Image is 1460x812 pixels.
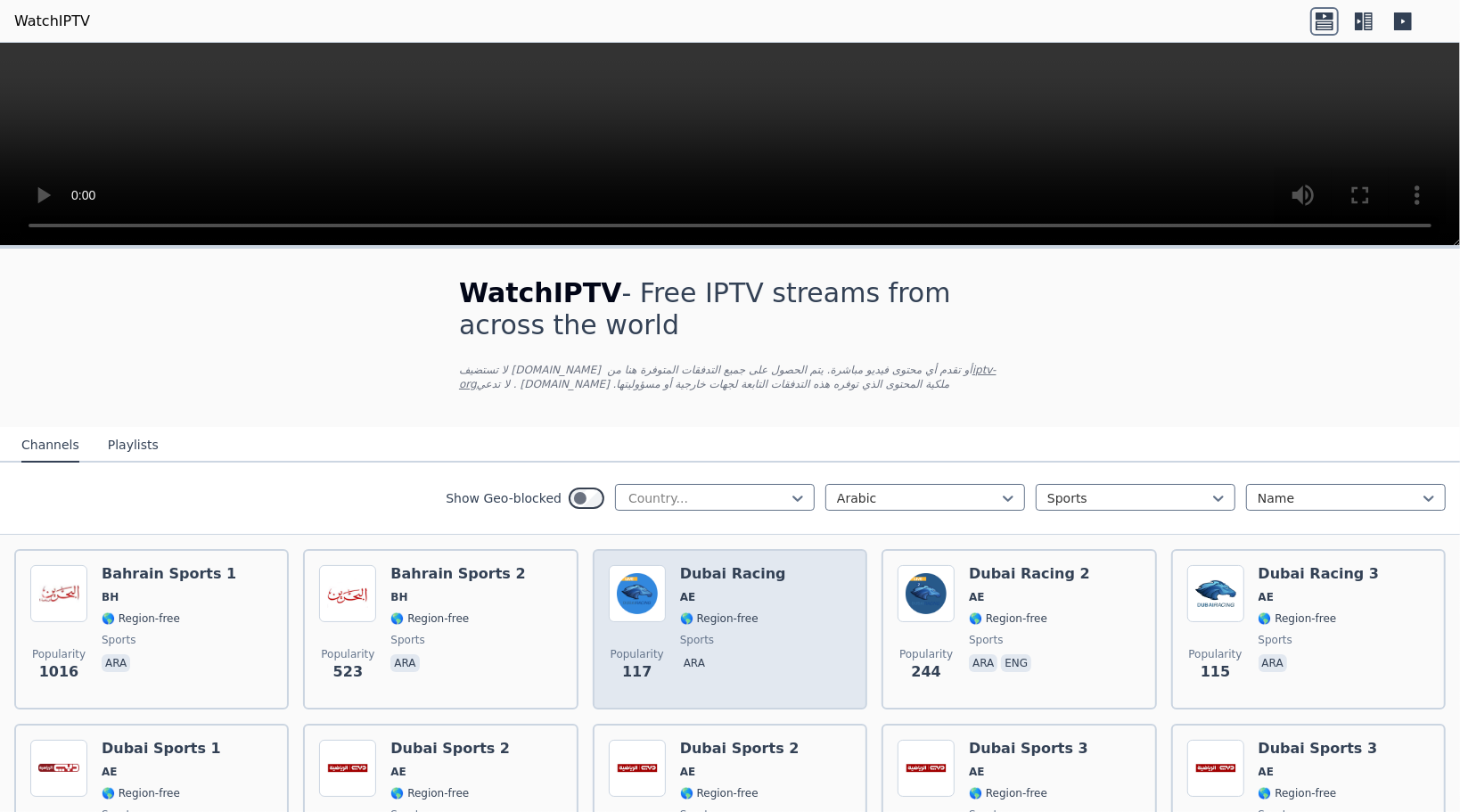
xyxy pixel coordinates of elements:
[319,740,376,797] img: Dubai Sports 2
[969,654,997,672] p: ara
[680,786,759,800] span: 🌎 Region-free
[969,786,1047,800] span: 🌎 Region-free
[102,740,221,758] h6: Dubai Sports 1
[459,364,997,390] font: ‏لا تستضيف [DOMAIN_NAME] أو تقدم أي محتوى فيديو مباشرة. يتم الحصول على جميع التدفقات المتوفرة هنا...
[102,590,119,604] span: BH
[1259,633,1292,647] span: sports
[459,364,997,390] a: ‏iptv-org‏
[390,740,510,758] h6: Dubai Sports 2
[1259,654,1287,672] p: ara
[446,489,562,507] label: Show Geo-blocked
[609,740,666,797] img: Dubai Sports 2
[102,765,117,779] span: AE
[680,611,759,626] span: 🌎 Region-free
[21,429,79,463] button: Channels
[108,429,159,463] button: Playlists
[390,765,406,779] span: AE
[459,277,1001,341] h1: - Free IPTV streams from across the world
[899,647,953,661] span: Popularity
[102,611,180,626] span: 🌎 Region-free
[30,565,87,622] img: Bahrain Sports 1
[102,786,180,800] span: 🌎 Region-free
[680,590,695,604] span: AE
[333,661,363,683] span: 523
[390,654,419,672] p: ara
[969,633,1003,647] span: sports
[1259,611,1337,626] span: 🌎 Region-free
[1187,565,1244,622] img: Dubai Racing 3
[32,647,86,661] span: Popularity
[969,765,984,779] span: AE
[39,661,79,683] span: 1016
[1259,565,1380,583] h6: Dubai Racing 3
[1259,740,1378,758] h6: Dubai Sports 3
[680,654,709,672] p: ara
[622,661,652,683] span: 117
[1259,590,1274,604] span: AE
[390,611,469,626] span: 🌎 Region-free
[14,11,90,32] a: WatchIPTV
[611,647,664,661] span: Popularity
[969,740,1088,758] h6: Dubai Sports 3
[969,611,1047,626] span: 🌎 Region-free
[969,565,1090,583] h6: Dubai Racing 2
[102,654,130,672] p: ara
[1201,661,1230,683] span: 115
[390,633,424,647] span: sports
[898,565,955,622] img: Dubai Racing 2
[459,277,622,308] span: WatchIPTV
[102,633,135,647] span: sports
[319,565,376,622] img: Bahrain Sports 2
[1189,647,1243,661] span: Popularity
[680,633,714,647] span: sports
[680,565,786,583] h6: Dubai Racing
[321,647,374,661] span: Popularity
[30,740,87,797] img: Dubai Sports 1
[390,786,469,800] span: 🌎 Region-free
[1259,786,1337,800] span: 🌎 Region-free
[680,765,695,779] span: AE
[390,565,525,583] h6: Bahrain Sports 2
[898,740,955,797] img: Dubai Sports 3
[390,590,407,604] span: BH
[1001,654,1031,672] p: eng
[680,740,800,758] h6: Dubai Sports 2
[969,590,984,604] span: AE
[1259,765,1274,779] span: AE
[609,565,666,622] img: Dubai Racing
[1187,740,1244,797] img: Dubai Sports 3
[911,661,940,683] span: 244
[102,565,236,583] h6: Bahrain Sports 1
